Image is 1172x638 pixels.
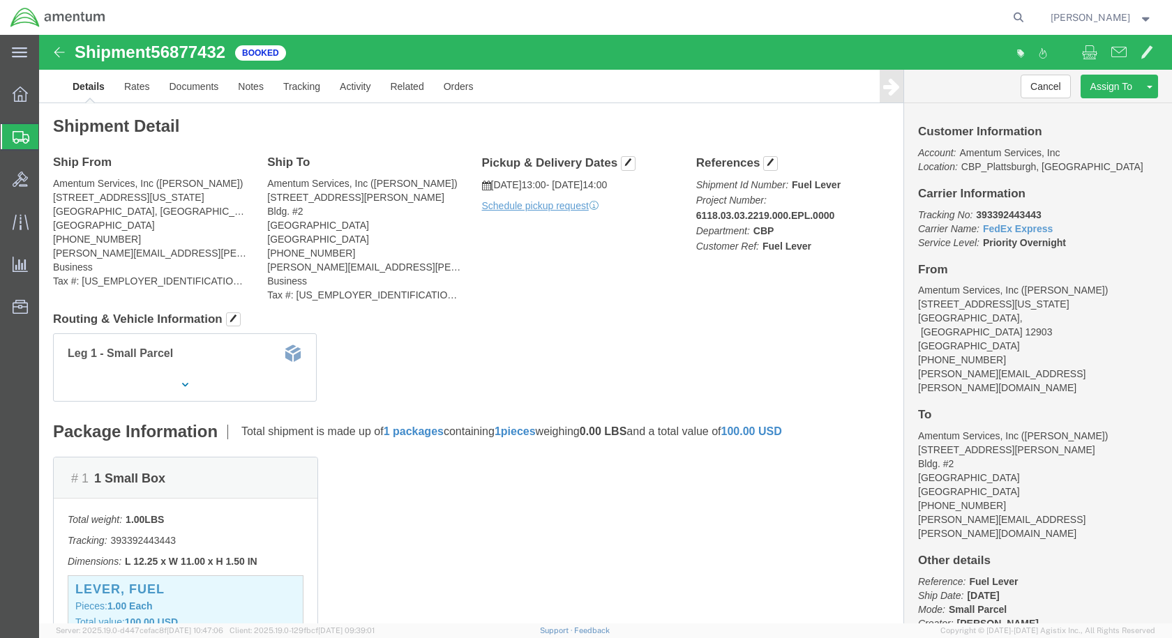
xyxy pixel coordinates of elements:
button: [PERSON_NAME] [1050,9,1153,26]
img: logo [10,7,106,28]
span: Server: 2025.19.0-d447cefac8f [56,626,223,635]
a: Support [540,626,575,635]
span: Client: 2025.19.0-129fbcf [230,626,375,635]
a: Feedback [574,626,610,635]
span: Copyright © [DATE]-[DATE] Agistix Inc., All Rights Reserved [940,625,1155,637]
span: [DATE] 10:47:06 [167,626,223,635]
span: Nolan Babbie [1051,10,1130,25]
iframe: FS Legacy Container [39,35,1172,623]
span: [DATE] 09:39:01 [318,626,375,635]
